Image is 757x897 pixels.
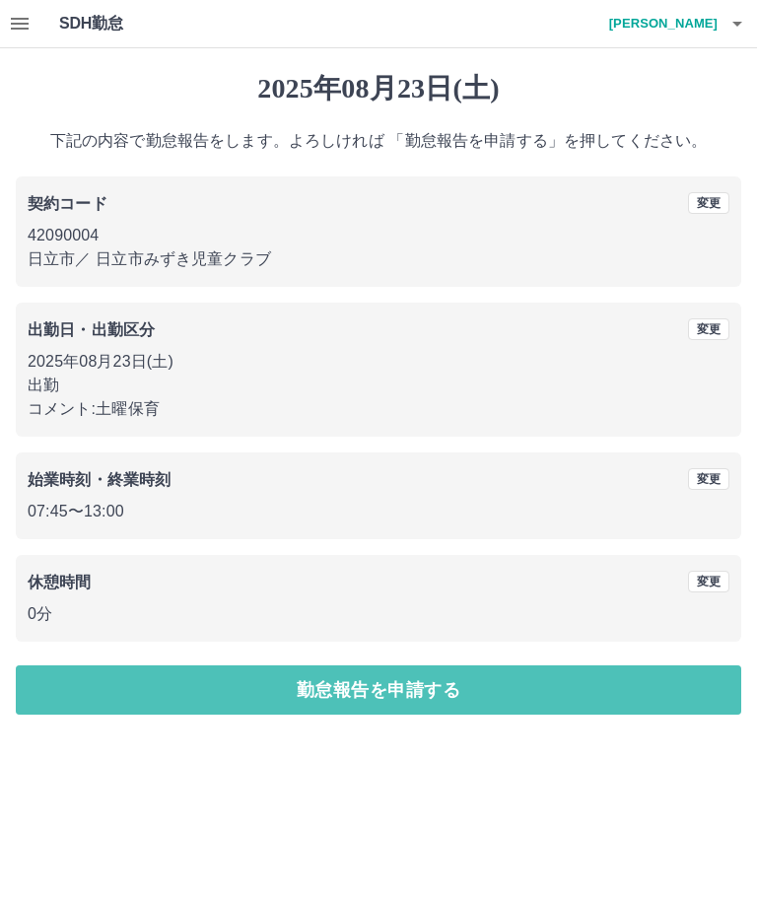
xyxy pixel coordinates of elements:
p: 日立市 ／ 日立市みずき児童クラブ [28,247,729,271]
button: 変更 [688,192,729,214]
button: 変更 [688,318,729,340]
p: 出勤 [28,374,729,397]
p: 2025年08月23日(土) [28,350,729,374]
b: 契約コード [28,195,107,212]
p: コメント: 土曜保育 [28,397,729,421]
button: 変更 [688,571,729,592]
p: 0分 [28,602,729,626]
b: 休憩時間 [28,574,92,590]
p: 下記の内容で勤怠報告をします。よろしければ 「勤怠報告を申請する」を押してください。 [16,129,741,153]
h1: 2025年08月23日(土) [16,72,741,105]
button: 変更 [688,468,729,490]
p: 42090004 [28,224,729,247]
b: 出勤日・出勤区分 [28,321,155,338]
b: 始業時刻・終業時刻 [28,471,171,488]
p: 07:45 〜 13:00 [28,500,729,523]
button: 勤怠報告を申請する [16,665,741,715]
